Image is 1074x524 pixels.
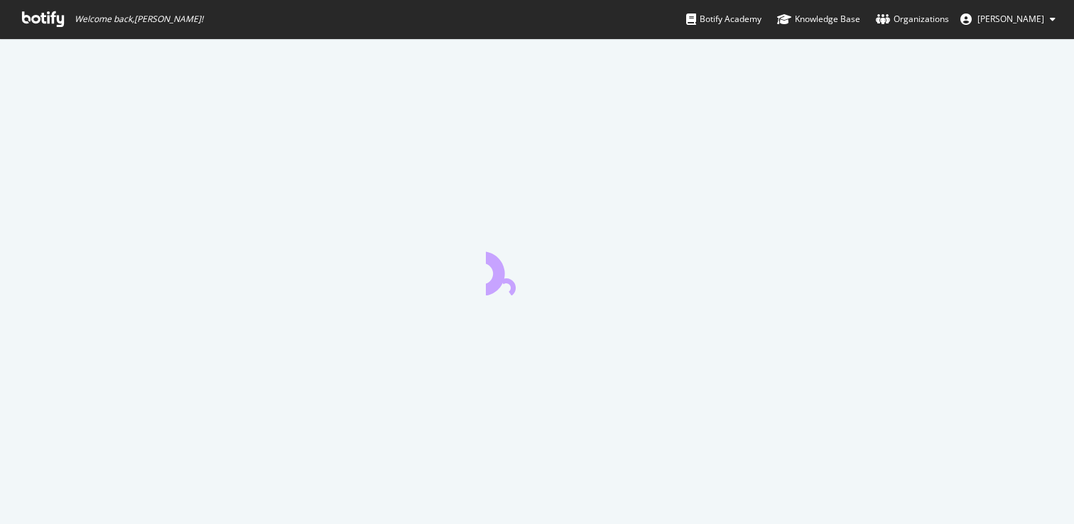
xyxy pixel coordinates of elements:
[876,12,949,26] div: Organizations
[777,12,860,26] div: Knowledge Base
[75,13,203,25] span: Welcome back, [PERSON_NAME] !
[486,244,588,295] div: animation
[949,8,1067,31] button: [PERSON_NAME]
[686,12,761,26] div: Botify Academy
[977,13,1044,25] span: Julien Crenn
